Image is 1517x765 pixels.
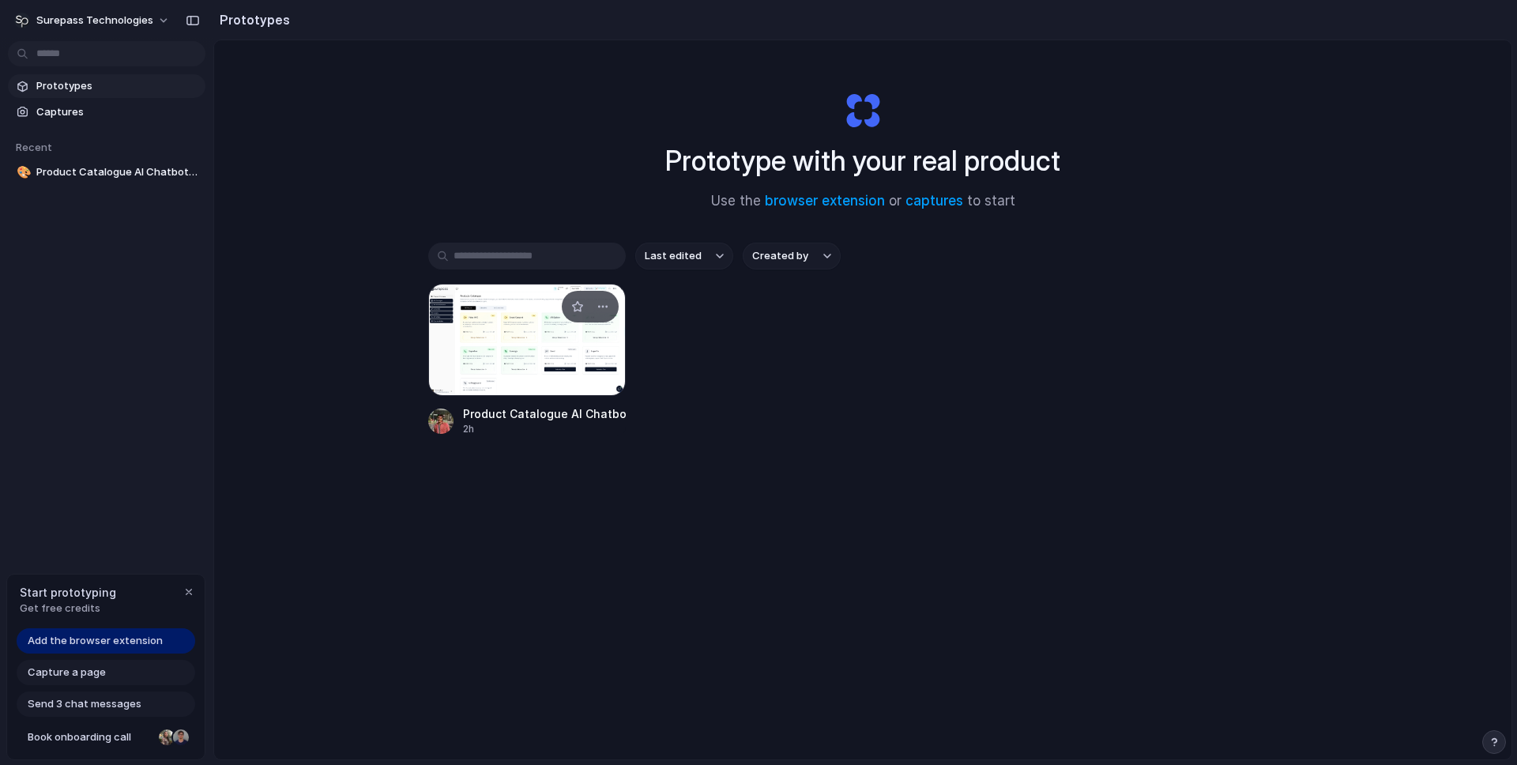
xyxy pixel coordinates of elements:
span: Created by [752,248,808,264]
div: Product Catalogue AI Chatbot Integration [463,405,626,422]
span: Capture a page [28,665,106,680]
a: captures [905,193,963,209]
button: Surepass Technologies [8,8,178,33]
div: 2h [463,422,626,436]
span: Surepass Technologies [36,13,153,28]
span: Captures [36,104,199,120]
h2: Prototypes [213,10,290,29]
a: Add the browser extension [17,628,195,654]
span: Last edited [645,248,702,264]
div: Christian Iacullo [171,728,190,747]
a: Prototypes [8,74,205,98]
span: Product Catalogue AI Chatbot Integration [36,164,199,180]
div: 🎨 [17,164,28,182]
span: Prototypes [36,78,199,94]
button: 🎨 [14,164,30,180]
span: Book onboarding call [28,729,152,745]
a: Book onboarding call [17,725,195,750]
a: Product Catalogue AI Chatbot IntegrationProduct Catalogue AI Chatbot Integration2h [428,284,626,436]
div: Nicole Kubica [157,728,176,747]
span: Add the browser extension [28,633,163,649]
span: Send 3 chat messages [28,696,141,712]
a: 🎨Product Catalogue AI Chatbot Integration [8,160,205,184]
button: Last edited [635,243,733,269]
span: Use the or to start [711,191,1015,212]
button: Created by [743,243,841,269]
h1: Prototype with your real product [665,140,1060,182]
span: Start prototyping [20,584,116,601]
a: Captures [8,100,205,124]
span: Recent [16,141,52,153]
span: Get free credits [20,601,116,616]
a: browser extension [765,193,885,209]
